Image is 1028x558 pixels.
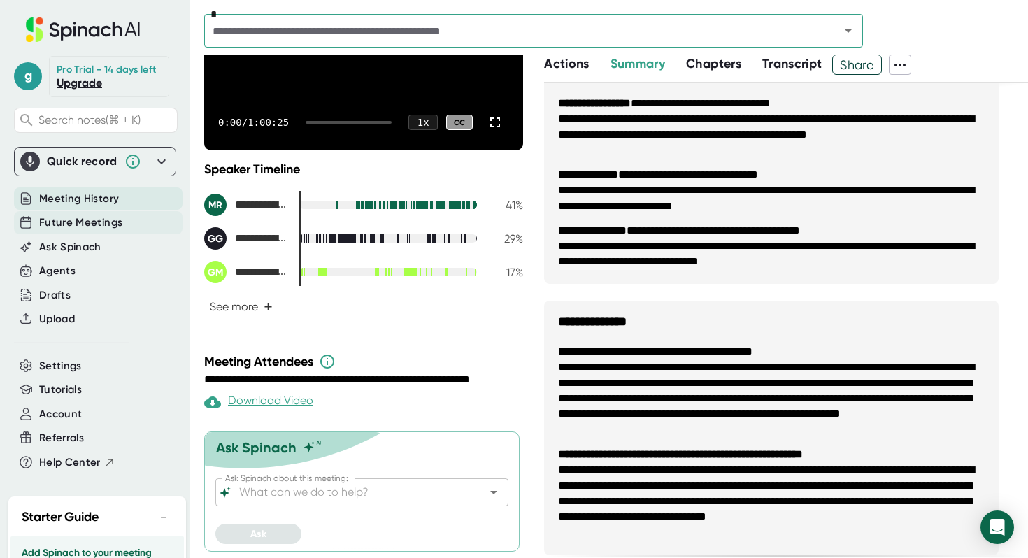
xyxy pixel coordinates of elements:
button: Tutorials [39,382,82,398]
button: Ask [215,524,301,544]
a: Upgrade [57,76,102,90]
button: Open [838,21,858,41]
span: Ask [250,528,266,540]
span: Share [833,52,881,77]
button: Help Center [39,455,115,471]
button: Agents [39,263,76,279]
button: Meeting History [39,191,119,207]
button: Ask Spinach [39,239,101,255]
button: Summary [611,55,665,73]
span: Actions [544,56,589,71]
button: Drafts [39,287,71,303]
div: 29 % [488,232,523,245]
button: − [155,507,173,527]
button: Settings [39,358,82,374]
button: Upload [39,311,75,327]
div: Meeting Attendees [204,353,527,370]
button: Future Meetings [39,215,122,231]
div: 0:00 / 1:00:25 [218,117,289,128]
button: Account [39,406,82,422]
button: Actions [544,55,589,73]
div: 17 % [488,266,523,279]
input: What can we do to help? [236,482,463,502]
button: Transcript [762,55,822,73]
span: Transcript [762,56,822,71]
h2: Starter Guide [22,508,99,527]
div: Quick record [20,148,170,176]
span: Help Center [39,455,101,471]
div: 41 % [488,199,523,212]
button: Referrals [39,430,84,446]
button: Open [484,482,504,502]
div: Quick record [47,155,117,169]
span: + [264,301,273,313]
div: CC [446,115,473,131]
button: Share [832,55,882,75]
span: Chapters [686,56,741,71]
div: Pro Trial - 14 days left [57,64,156,76]
div: 1 x [408,115,438,130]
button: See more+ [204,294,278,319]
div: Gabriel Marrero [204,261,288,283]
div: George Gutierrez [204,227,288,250]
div: Open Intercom Messenger [980,510,1014,544]
div: Ask Spinach [216,439,297,456]
div: Paid feature [204,394,313,410]
div: MR [204,194,227,216]
div: GG [204,227,227,250]
span: Search notes (⌘ + K) [38,113,141,127]
div: Michael Rossi [204,194,288,216]
button: Chapters [686,55,741,73]
span: Summary [611,56,665,71]
div: GM [204,261,227,283]
span: g [14,62,42,90]
div: Speaker Timeline [204,162,523,177]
